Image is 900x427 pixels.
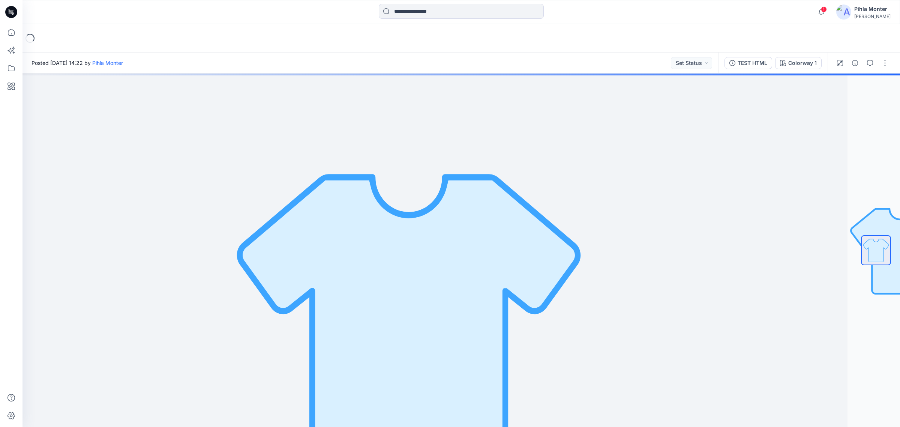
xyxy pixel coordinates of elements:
span: 1 [821,6,827,12]
div: Pihla Monter [854,5,891,14]
button: Details [849,57,861,69]
button: Colorway 1 [775,57,822,69]
img: All colorways [862,236,890,265]
div: Colorway 1 [788,59,817,67]
div: TEST HTML [738,59,767,67]
a: Pihla Monter [92,60,123,66]
div: [PERSON_NAME] [854,14,891,19]
img: avatar [836,5,851,20]
button: TEST HTML [724,57,772,69]
span: Posted [DATE] 14:22 by [31,59,123,67]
